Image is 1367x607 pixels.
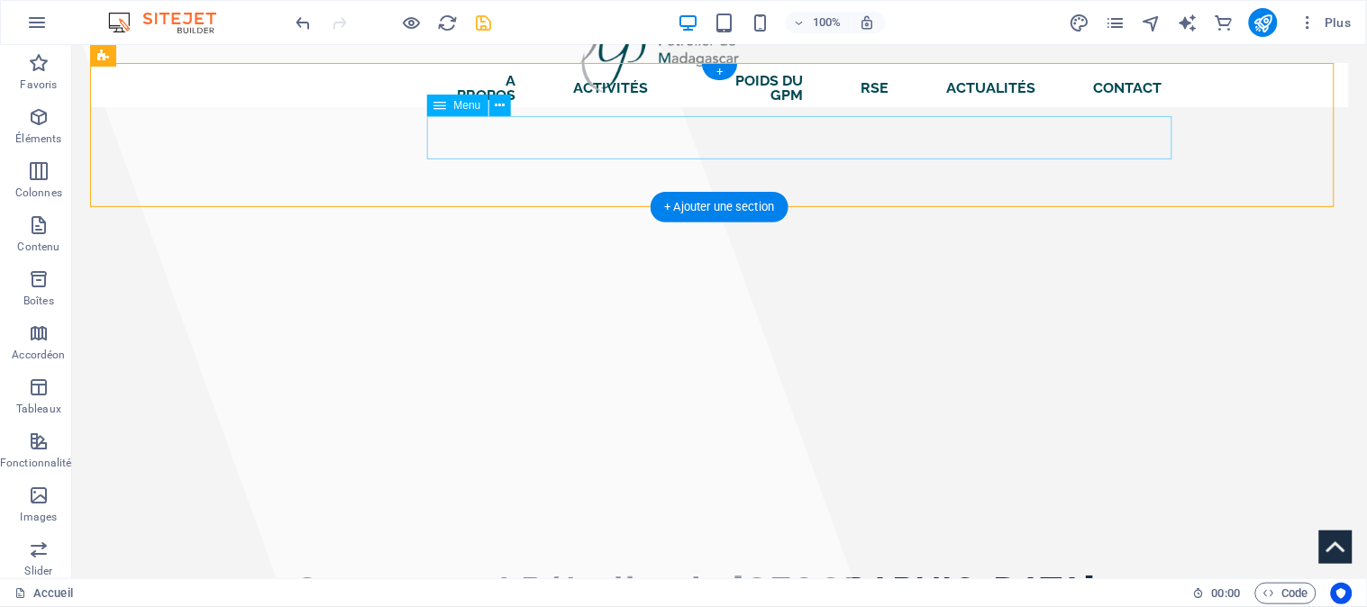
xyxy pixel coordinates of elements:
[12,348,65,362] p: Accordéon
[21,510,58,524] p: Images
[1331,583,1353,604] button: Usercentrics
[25,564,53,578] p: Slider
[1255,583,1317,604] button: Code
[294,13,314,33] i: Annuler : Modifier les éléments du menu (Ctrl+Z)
[1212,583,1240,604] span: 00 00
[1213,13,1234,33] i: E-commerce
[1069,12,1090,33] button: design
[1225,586,1227,600] span: :
[813,12,842,33] h6: 100%
[17,240,59,254] p: Contenu
[1263,583,1308,604] span: Code
[1177,13,1198,33] i: AI Writer
[293,12,314,33] button: undo
[438,13,459,33] i: Actualiser la page
[20,77,57,92] p: Favoris
[473,12,495,33] button: save
[1141,13,1162,33] i: Navigateur
[15,186,62,200] p: Colonnes
[14,583,73,604] a: Cliquez pour annuler la sélection. Double-cliquez pour ouvrir Pages.
[437,12,459,33] button: reload
[15,131,61,146] p: Éléments
[1193,583,1241,604] h6: Durée de la session
[702,64,737,80] div: +
[1299,14,1352,32] span: Plus
[860,14,876,31] i: Lors du redimensionnement, ajuster automatiquement le niveau de zoom en fonction de l'appareil sé...
[454,100,481,111] span: Menu
[1249,8,1278,37] button: publish
[1292,8,1359,37] button: Plus
[1105,12,1126,33] button: pages
[651,192,789,222] div: + Ajouter une section
[1177,12,1198,33] button: text_generator
[16,402,61,416] p: Tableaux
[474,13,495,33] i: Enregistrer (Ctrl+S)
[1105,13,1125,33] i: Pages (Ctrl+Alt+S)
[1253,13,1273,33] i: Publier
[786,12,850,33] button: 100%
[1141,12,1162,33] button: navigator
[23,294,54,308] p: Boîtes
[1213,12,1235,33] button: commerce
[104,12,239,33] img: Editor Logo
